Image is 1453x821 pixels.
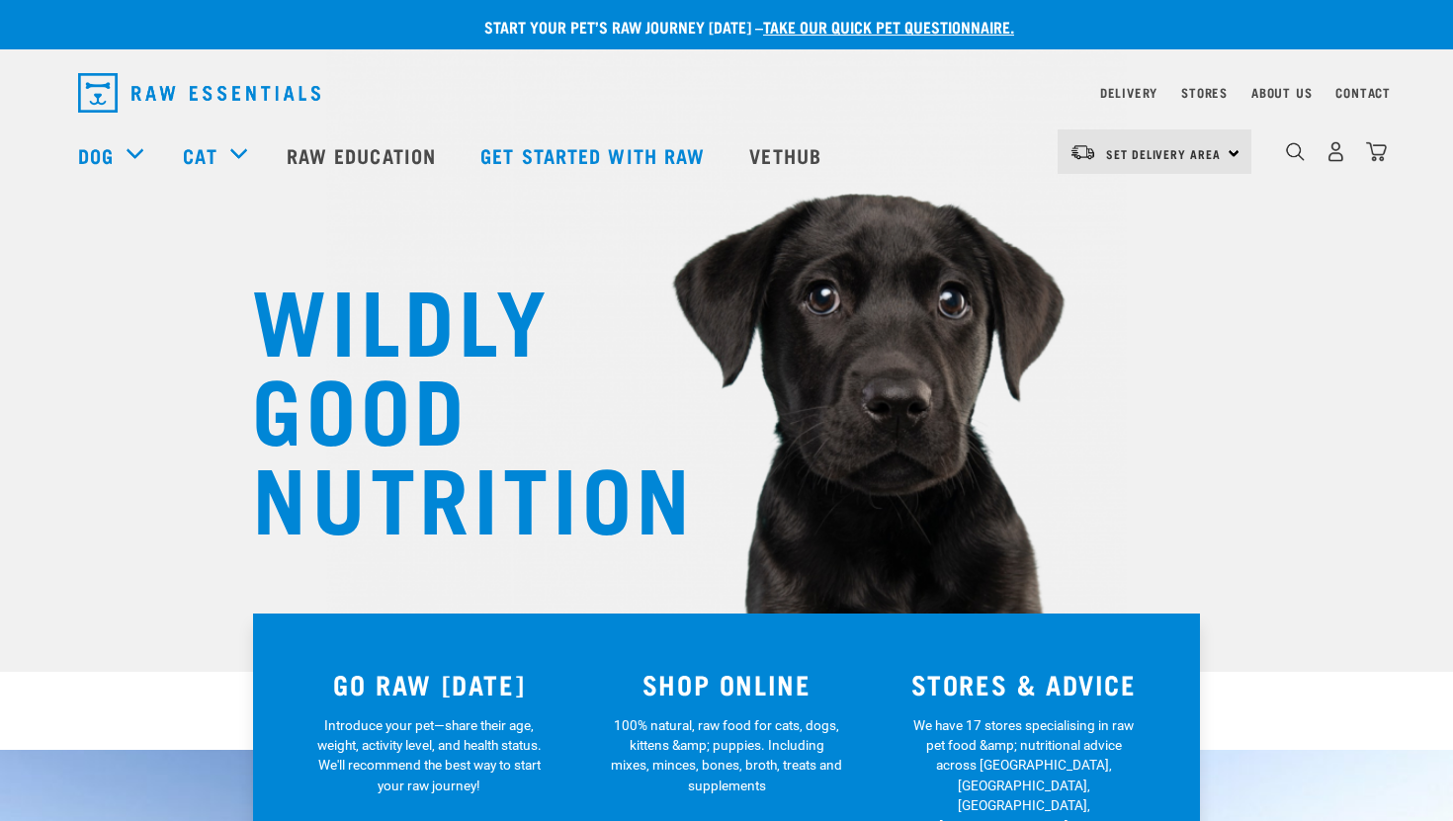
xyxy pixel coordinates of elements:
h1: WILDLY GOOD NUTRITION [252,272,647,538]
a: Get started with Raw [461,116,729,195]
img: home-icon-1@2x.png [1286,142,1305,161]
a: Delivery [1100,89,1157,96]
img: Raw Essentials Logo [78,73,320,113]
nav: dropdown navigation [62,65,1391,121]
h3: STORES & ADVICE [887,669,1160,699]
p: Introduce your pet—share their age, weight, activity level, and health status. We'll recommend th... [313,715,546,796]
a: Raw Education [267,116,461,195]
a: About Us [1251,89,1312,96]
a: Contact [1335,89,1391,96]
img: home-icon@2x.png [1366,141,1387,162]
span: Set Delivery Area [1106,150,1221,157]
p: 100% natural, raw food for cats, dogs, kittens &amp; puppies. Including mixes, minces, bones, bro... [611,715,843,796]
img: user.png [1325,141,1346,162]
a: Cat [183,140,216,170]
img: van-moving.png [1069,143,1096,161]
a: take our quick pet questionnaire. [763,22,1014,31]
a: Stores [1181,89,1228,96]
a: Vethub [729,116,846,195]
h3: SHOP ONLINE [590,669,864,699]
a: Dog [78,140,114,170]
h3: GO RAW [DATE] [293,669,566,699]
